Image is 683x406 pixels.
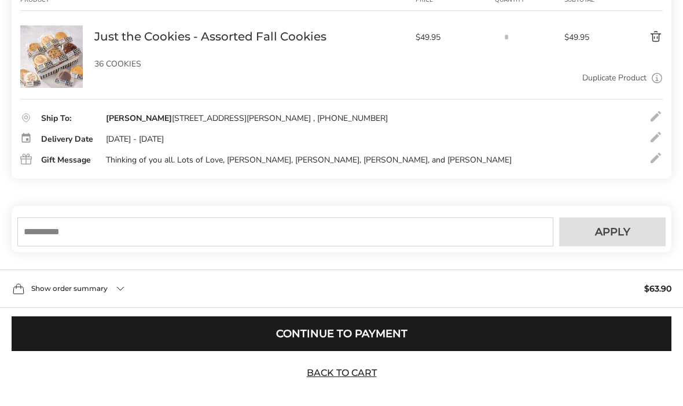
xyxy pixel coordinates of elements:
span: $49.95 [564,32,609,43]
strong: [PERSON_NAME] [106,113,172,124]
p: 36 COOKIES [94,60,404,68]
img: Just the Cookies - Assorted Fall Cookies [20,25,83,88]
span: Show order summary [31,285,108,292]
button: Continue to Payment [12,316,671,351]
a: Just the Cookies - Assorted Fall Cookies [94,29,326,44]
div: Thinking of you all. Lots of Love, [PERSON_NAME], [PERSON_NAME], [PERSON_NAME], and [PERSON_NAME] [106,155,512,165]
div: [STREET_ADDRESS][PERSON_NAME] , [PHONE_NUMBER] [106,113,388,124]
div: Delivery Date [41,135,94,143]
button: Delete product [609,30,663,44]
div: [DATE] - [DATE] [106,134,164,145]
span: $63.90 [644,285,671,293]
a: Duplicate Product [582,72,647,84]
div: Ship To: [41,115,94,123]
span: Apply [595,227,630,237]
div: Gift Message [41,156,94,164]
button: Apply [559,217,666,246]
a: Back to Cart [301,367,382,379]
input: Quantity input [495,25,518,49]
a: Just the Cookies - Assorted Fall Cookies [20,25,83,36]
span: $49.95 [416,32,490,43]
